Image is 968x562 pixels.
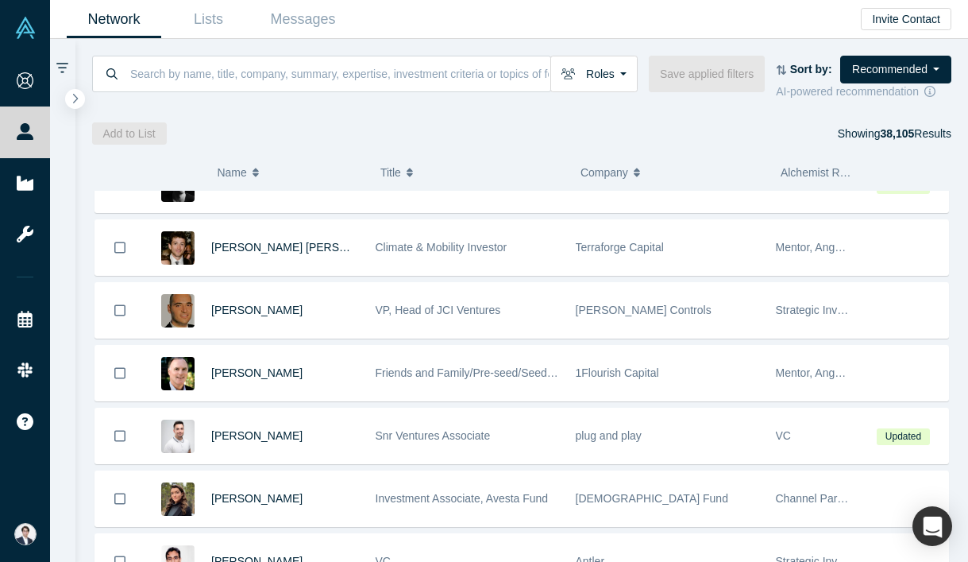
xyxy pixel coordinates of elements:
img: Eisuke Shimizu's Account [14,523,37,545]
strong: 38,105 [880,127,914,140]
button: Bookmark [95,346,145,401]
img: Roberto Sampietro's Profile Image [161,420,195,453]
span: [DEMOGRAPHIC_DATA] Fund [576,492,728,505]
span: Mentor, Angel, VC [776,366,866,379]
span: Climate & Mobility Investor [376,241,507,254]
button: Recommended [840,56,951,83]
a: [PERSON_NAME] [211,366,303,379]
span: VP, Head of JCI Ventures [376,304,501,316]
div: AI-powered recommendation [776,83,951,100]
span: Friends and Family/Pre-seed/Seed Angel and VC Investor [376,366,661,379]
span: Investment Associate, Avesta Fund [376,492,549,505]
a: [PERSON_NAME] [211,492,303,505]
a: [PERSON_NAME] [211,429,303,442]
div: Showing [838,122,951,145]
a: Network [67,1,161,38]
button: Company [580,156,764,189]
span: Title [380,156,401,189]
button: Invite Contact [861,8,951,30]
button: Add to List [92,122,167,145]
a: Lists [161,1,256,38]
span: Snr Ventures Associate [376,429,491,442]
a: Messages [256,1,350,38]
span: Mentor, Angel, VC [776,241,866,254]
input: Search by name, title, company, summary, expertise, investment criteria or topics of focus [129,55,550,92]
img: Alchemist Vault Logo [14,17,37,39]
span: Name [217,156,246,189]
span: Channel Partner, VC [776,492,877,505]
button: Bookmark [95,283,145,338]
span: VC [776,429,791,442]
span: Company [580,156,628,189]
button: Bookmark [95,220,145,275]
button: Roles [550,56,638,92]
span: Alchemist Role [781,166,854,179]
span: Terraforge Capital [576,241,664,254]
a: [PERSON_NAME] [211,304,303,316]
strong: Sort by: [790,63,832,76]
span: 1Flourish Capital [576,366,659,379]
img: David Lane's Profile Image [161,357,195,390]
button: Save applied filters [649,56,765,92]
button: Bookmark [95,471,145,526]
span: Updated [877,428,929,445]
span: plug and play [576,429,642,442]
img: Youssef Mawad's Profile Image [161,294,195,328]
span: [PERSON_NAME] Controls [576,304,712,316]
button: Name [217,156,364,189]
button: Title [380,156,564,189]
img: Zoe Welz's Profile Image [161,483,195,516]
a: [PERSON_NAME] [PERSON_NAME] [211,241,397,254]
span: Results [880,127,951,140]
img: Schaffer Ochstein's Profile Image [161,231,195,265]
button: Bookmark [95,409,145,463]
